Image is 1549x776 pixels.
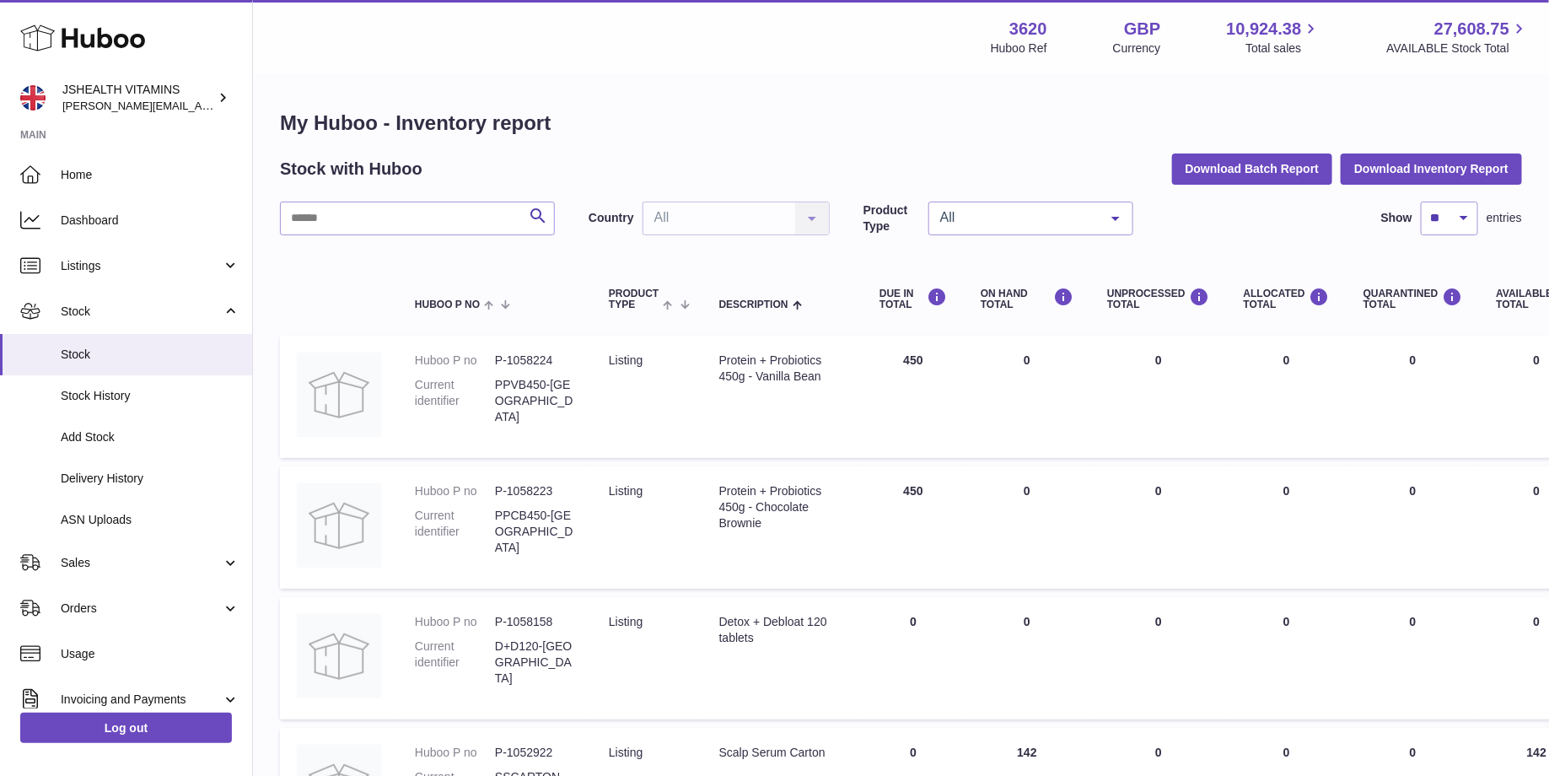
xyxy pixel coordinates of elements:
span: Usage [61,646,239,662]
td: 0 [1090,336,1227,458]
dd: PPCB450-[GEOGRAPHIC_DATA] [495,508,575,556]
dd: P-1058223 [495,483,575,499]
dt: Current identifier [415,377,495,425]
span: 0 [1410,353,1417,367]
h2: Stock with Huboo [280,158,422,181]
span: 10,924.38 [1226,18,1301,40]
div: ALLOCATED Total [1244,288,1330,310]
div: Currency [1113,40,1161,57]
img: product image [297,483,381,568]
td: 0 [1090,466,1227,589]
td: 0 [964,466,1090,589]
div: Protein + Probiotics 450g - Vanilla Bean [719,353,846,385]
div: QUARANTINED Total [1363,288,1463,310]
span: 0 [1410,484,1417,498]
dt: Huboo P no [415,745,495,761]
a: 10,924.38 Total sales [1226,18,1320,57]
dd: D+D120-[GEOGRAPHIC_DATA] [495,639,575,687]
strong: GBP [1124,18,1160,40]
a: Log out [20,713,232,743]
td: 0 [1090,597,1227,719]
span: All [936,209,1099,226]
button: Download Batch Report [1172,154,1333,184]
span: ASN Uploads [61,512,239,528]
div: ON HAND Total [981,288,1073,310]
span: Home [61,167,239,183]
span: listing [609,353,643,367]
img: product image [297,614,381,698]
span: Stock [61,304,222,320]
td: 0 [964,597,1090,719]
span: 0 [1410,615,1417,628]
td: 0 [1227,466,1347,589]
span: Sales [61,555,222,571]
span: Add Stock [61,429,239,445]
div: Huboo Ref [991,40,1047,57]
dt: Huboo P no [415,483,495,499]
img: product image [297,353,381,437]
h1: My Huboo - Inventory report [280,110,1522,137]
td: 0 [1227,336,1347,458]
dt: Huboo P no [415,353,495,369]
label: Country [589,210,634,226]
div: UNPROCESSED Total [1107,288,1210,310]
dt: Current identifier [415,639,495,687]
span: Invoicing and Payments [61,692,222,708]
div: Protein + Probiotics 450g - Chocolate Brownie [719,483,846,531]
span: Orders [61,601,222,617]
div: Detox + Debloat 120 tablets [719,614,846,646]
span: Huboo P no [415,299,480,310]
div: JSHEALTH VITAMINS [62,82,214,114]
span: AVAILABLE Stock Total [1386,40,1529,57]
div: DUE IN TOTAL [879,288,947,310]
span: entries [1487,210,1522,226]
span: Total sales [1245,40,1320,57]
label: Product Type [863,202,920,234]
span: listing [609,484,643,498]
span: listing [609,746,643,759]
td: 0 [964,336,1090,458]
span: Delivery History [61,471,239,487]
button: Download Inventory Report [1341,154,1522,184]
label: Show [1381,210,1412,226]
span: Description [719,299,788,310]
dd: P-1058224 [495,353,575,369]
dt: Huboo P no [415,614,495,630]
span: listing [609,615,643,628]
td: 0 [1227,597,1347,719]
td: 450 [863,466,964,589]
dd: P-1052922 [495,745,575,761]
td: 450 [863,336,964,458]
div: Scalp Serum Carton [719,745,846,761]
dd: PPVB450-[GEOGRAPHIC_DATA] [495,377,575,425]
img: francesca@jshealthvitamins.com [20,85,46,110]
span: Stock History [61,388,239,404]
span: Listings [61,258,222,274]
span: Stock [61,347,239,363]
dt: Current identifier [415,508,495,556]
span: [PERSON_NAME][EMAIL_ADDRESS][DOMAIN_NAME] [62,99,338,112]
span: 27,608.75 [1434,18,1509,40]
span: Product Type [609,288,659,310]
span: Dashboard [61,213,239,229]
span: 0 [1410,746,1417,759]
dd: P-1058158 [495,614,575,630]
strong: 3620 [1009,18,1047,40]
td: 0 [863,597,964,719]
a: 27,608.75 AVAILABLE Stock Total [1386,18,1529,57]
